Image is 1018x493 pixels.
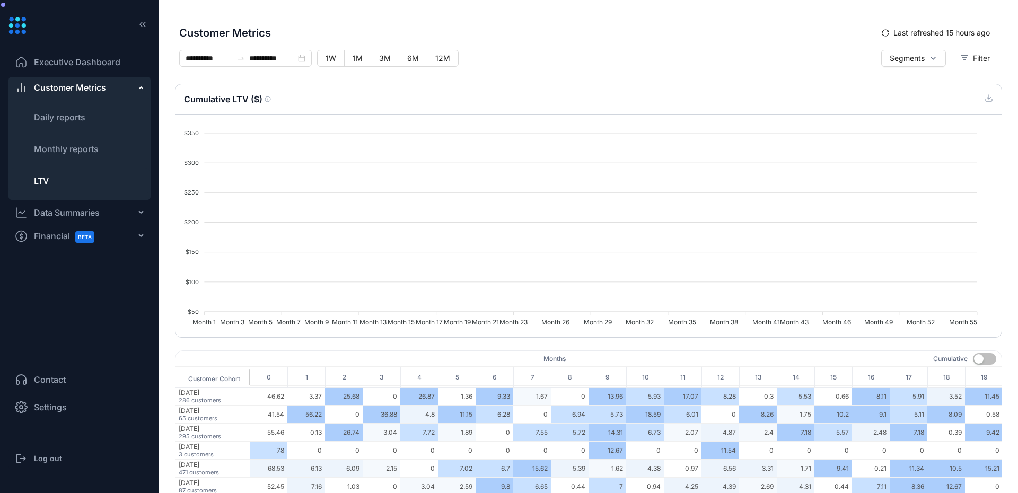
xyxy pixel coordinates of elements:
td: 5.91 [890,388,927,406]
td: 10.2 [814,406,852,424]
td: 7.55 [513,424,551,442]
td: 0 [513,406,551,424]
tspan: Month 46 [822,318,851,326]
span: Customer Metrics [179,25,874,41]
td: 0 [551,442,589,460]
td: 6.28 [476,406,513,424]
td: 11.54 [701,442,739,460]
tspan: Month 15 [388,318,415,326]
td: 2.4 [739,424,777,442]
td: 26.87 [400,388,438,406]
td: 6.13 [287,460,325,478]
td: 11.45 [965,388,1003,406]
td: 8.26 [739,406,777,424]
tspan: Month 11 [332,318,358,326]
td: 0 [363,442,400,460]
span: 10 [627,369,664,386]
tspan: Month 13 [359,318,387,326]
td: 0 [965,442,1003,460]
td: 25.68 [325,388,363,406]
tspan: Month 19 [444,318,471,326]
span: Daily reports [34,112,85,122]
tspan: Month 32 [626,318,654,326]
td: 7.02 [438,460,476,478]
div: Months [543,354,566,364]
td: 0 [701,406,739,424]
td: 0 [814,442,852,460]
div: 3 customers [179,451,250,458]
td: 5.57 [814,424,852,442]
span: 17 [890,369,927,386]
span: 14 [777,369,814,386]
td: 15.21 [965,460,1003,478]
button: Segments [881,50,946,67]
div: [DATE] [179,389,250,397]
td: 0.39 [927,424,965,442]
td: 5.73 [589,406,626,424]
span: 7 [514,369,551,386]
td: 5.72 [551,424,589,442]
span: 1 [288,369,325,386]
tspan: $350 [184,129,199,137]
tspan: $100 [186,278,199,286]
span: 3 [363,369,400,386]
td: 11.15 [438,406,476,424]
td: 6.7 [476,460,513,478]
div: 295 customers [179,433,250,440]
tspan: Month 5 [248,318,273,326]
tspan: Month 43 [780,318,809,326]
td: 3.04 [363,424,400,442]
td: 0 [890,442,927,460]
td: 0.66 [814,388,852,406]
button: Filter [952,50,998,67]
td: 4.8 [400,406,438,424]
td: 3.31 [739,460,777,478]
span: 1M [353,54,363,63]
td: 0 [739,442,777,460]
td: 8.11 [852,388,890,406]
span: Filter [973,52,990,64]
span: 8 [551,369,589,386]
tspan: Month 49 [864,318,893,326]
td: 0 [626,442,664,460]
tspan: Month 1 [192,318,216,326]
tspan: Month 38 [710,318,738,326]
td: 56.22 [287,406,325,424]
span: Customer Metrics [34,81,106,94]
td: 0.3 [739,388,777,406]
span: to [236,54,245,63]
td: 0 [400,442,438,460]
span: Last refreshed 15 hours ago [893,27,990,39]
div: [DATE] [179,461,250,469]
tspan: Month 55 [949,318,977,326]
span: 4 [401,369,438,386]
h3: Cumulative LTV ( $ ) [184,93,271,105]
tspan: Month 7 [276,318,301,326]
td: 12.67 [589,442,626,460]
span: sync [882,29,889,37]
td: 17.07 [664,388,701,406]
td: 0 [476,424,513,442]
td: 8.28 [701,388,739,406]
span: Monthly reports [34,144,99,154]
span: BETA [75,231,94,243]
tspan: $200 [184,218,199,226]
td: 0 [927,442,965,460]
td: 6.56 [701,460,739,478]
span: 2 [326,369,363,386]
div: Data Summaries [34,206,100,219]
tspan: Month 41 [752,318,780,326]
td: 5.53 [777,388,814,406]
td: 0 [438,442,476,460]
td: 5.11 [890,406,927,424]
td: 6.73 [626,424,664,442]
td: 0.58 [965,406,1003,424]
span: swap-right [236,54,245,63]
td: 68.53 [250,460,287,478]
span: 12M [435,54,450,63]
td: 6.09 [325,460,363,478]
td: 41.54 [250,406,287,424]
td: 0 [777,442,814,460]
td: 5.93 [626,388,664,406]
tspan: $300 [184,159,199,166]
